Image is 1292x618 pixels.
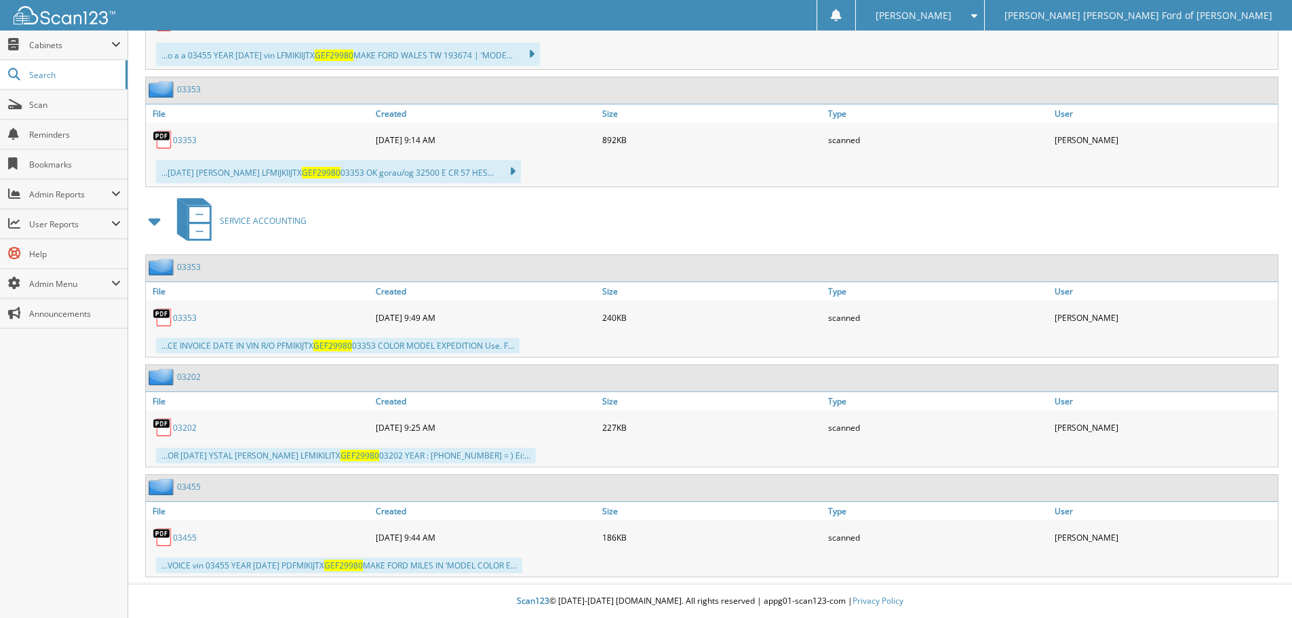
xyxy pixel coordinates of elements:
span: GEF29980 [302,167,340,178]
div: 892KB [599,126,825,153]
span: GEF29980 [340,450,379,461]
div: [DATE] 9:44 AM [372,524,599,551]
a: File [146,392,372,410]
a: SERVICE ACCOUNTING [169,194,307,248]
a: Type [825,392,1051,410]
a: File [146,502,372,520]
span: Cabinets [29,39,111,51]
div: ...o a a 03455 YEAR [DATE] vin LFMIKIIJTX MAKE FORD WALES TW 193674 | ‘MODE... [156,43,540,66]
img: PDF.png [153,417,173,438]
span: Help [29,248,121,260]
img: scan123-logo-white.svg [14,6,115,24]
span: User Reports [29,218,111,230]
a: File [146,282,372,301]
a: 03202 [177,371,201,383]
div: scanned [825,524,1051,551]
a: 03353 [177,261,201,273]
img: folder2.png [149,368,177,385]
div: ...[DATE] [PERSON_NAME] LFMIJKIIJTX 03353 OK gorau/og 32500 E CR 57 HES... [156,160,521,183]
a: User [1051,392,1278,410]
span: Admin Reports [29,189,111,200]
a: File [146,104,372,123]
a: Created [372,104,599,123]
div: ...OR [DATE] YSTAL [PERSON_NAME] LFMIKILITX 03202 YEAR : [PHONE_NUMBER] = ) Ei:... [156,448,536,463]
img: folder2.png [149,258,177,275]
span: [PERSON_NAME] [PERSON_NAME] Ford of [PERSON_NAME] [1004,12,1272,20]
div: [DATE] 9:25 AM [372,414,599,441]
a: 03353 [173,312,197,324]
a: 03353 [177,83,201,95]
span: GEF29980 [324,560,363,571]
div: ...VOICE vin 03455 YEAR [DATE] PDFMIKIJTX MAKE FORD MILES IN ‘MODEL COLOR E... [156,558,522,573]
a: Privacy Policy [853,595,903,606]
span: Announcements [29,308,121,320]
span: Admin Menu [29,278,111,290]
div: scanned [825,304,1051,331]
div: [DATE] 9:49 AM [372,304,599,331]
div: [PERSON_NAME] [1051,126,1278,153]
div: 240KB [599,304,825,331]
span: Scan123 [517,595,549,606]
img: PDF.png [153,527,173,547]
a: Size [599,392,825,410]
a: Size [599,104,825,123]
a: Created [372,392,599,410]
img: PDF.png [153,130,173,150]
img: PDF.png [153,307,173,328]
div: 186KB [599,524,825,551]
span: [PERSON_NAME] [876,12,952,20]
a: 03455 [173,532,197,543]
a: Size [599,282,825,301]
a: 03455 [177,481,201,493]
div: [DATE] 9:14 AM [372,126,599,153]
span: Bookmarks [29,159,121,170]
a: User [1051,282,1278,301]
span: GEF29980 [315,50,353,61]
a: Type [825,502,1051,520]
div: 227KB [599,414,825,441]
img: folder2.png [149,478,177,495]
a: Created [372,282,599,301]
span: Reminders [29,129,121,140]
div: ...CE INVOICE DATE IN VIN R/O PFMIKIJTX 03353 COLOR MODEL EXPEDITION Use. F... [156,338,520,353]
a: Created [372,502,599,520]
div: [PERSON_NAME] [1051,414,1278,441]
a: 03202 [173,422,197,433]
a: Size [599,502,825,520]
div: [PERSON_NAME] [1051,304,1278,331]
span: GEF29980 [313,340,352,351]
span: SERVICE ACCOUNTING [220,215,307,227]
span: Search [29,69,119,81]
div: scanned [825,126,1051,153]
div: [PERSON_NAME] [1051,524,1278,551]
a: Type [825,282,1051,301]
div: © [DATE]-[DATE] [DOMAIN_NAME]. All rights reserved | appg01-scan123-com | [128,585,1292,618]
a: User [1051,104,1278,123]
a: 03353 [173,134,197,146]
a: User [1051,502,1278,520]
img: folder2.png [149,81,177,98]
div: scanned [825,414,1051,441]
iframe: Chat Widget [1224,553,1292,618]
a: Type [825,104,1051,123]
span: Scan [29,99,121,111]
